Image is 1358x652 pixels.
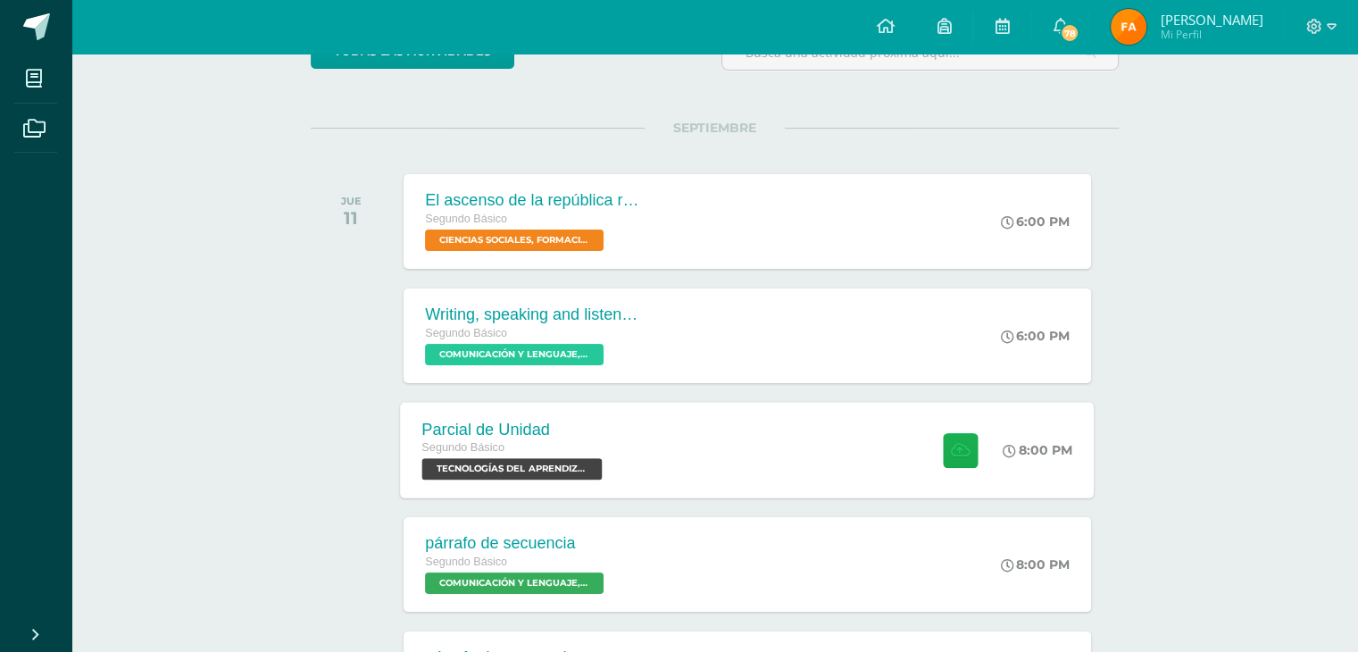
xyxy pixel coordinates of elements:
div: 6:00 PM [1001,213,1070,230]
span: SEPTIEMBRE [645,120,785,136]
div: Parcial de Unidad [422,420,607,439]
span: COMUNICACIÓN Y LENGUAJE, IDIOMA EXTRANJERO 'Sección C' [425,344,604,365]
div: 8:00 PM [1004,442,1073,458]
span: 78 [1060,23,1079,43]
div: 8:00 PM [1001,556,1070,573]
span: TECNOLOGÍAS DEL APRENDIZAJE Y LA COMUNICACIÓN 'Sección C' [422,458,603,480]
div: El ascenso de la república romana [425,191,639,210]
span: CIENCIAS SOCIALES, FORMACIÓN CIUDADANA E INTERCULTURALIDAD 'Sección C' [425,230,604,251]
span: [PERSON_NAME] [1160,11,1262,29]
span: Segundo Básico [422,441,505,454]
span: Segundo Básico [425,213,507,225]
div: 6:00 PM [1001,328,1070,344]
div: 11 [341,207,362,229]
span: Mi Perfil [1160,27,1262,42]
div: Writing, speaking and listening. [425,305,639,324]
div: párrafo de secuencia [425,534,608,553]
span: Segundo Básico [425,556,507,568]
span: Segundo Básico [425,327,507,339]
div: JUE [341,195,362,207]
span: COMUNICACIÓN Y LENGUAJE, IDIOMA ESPAÑOL 'Sección C' [425,573,604,594]
img: 861c8fdd13e0e32a9fb08a23fcb59eaf.png [1111,9,1146,45]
